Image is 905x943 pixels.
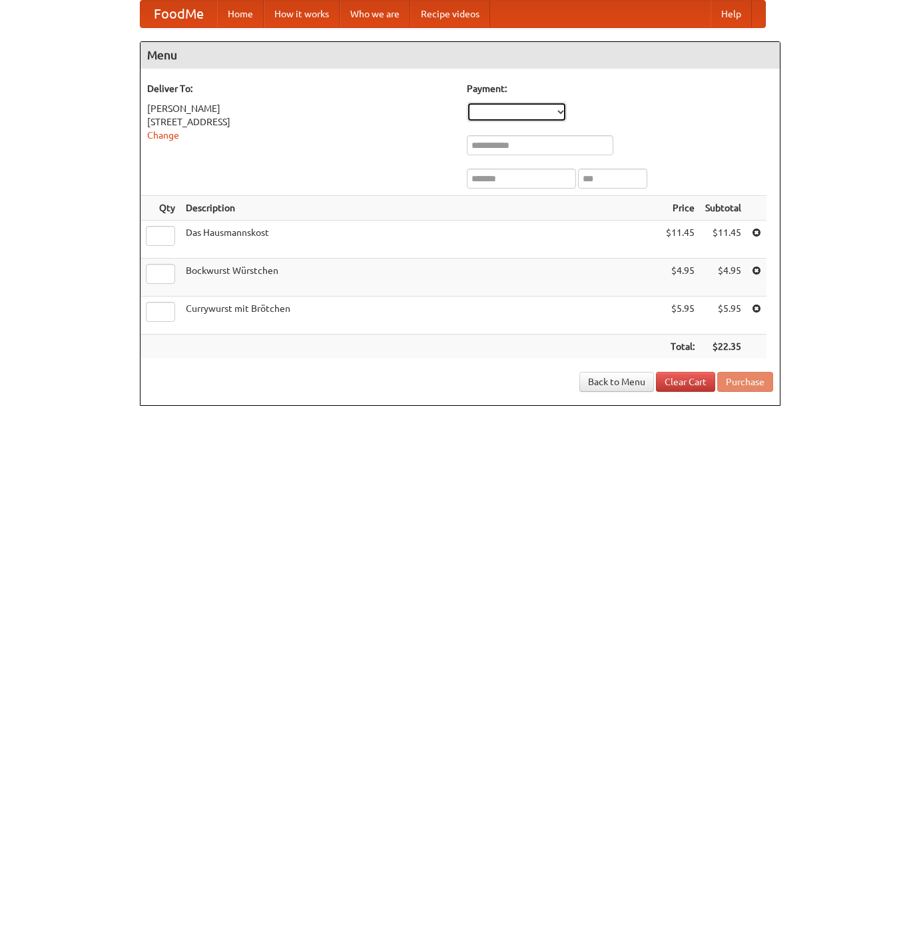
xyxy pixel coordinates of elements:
[147,130,179,141] a: Change
[711,1,752,27] a: Help
[717,372,773,392] button: Purchase
[141,196,180,221] th: Qty
[147,115,453,129] div: [STREET_ADDRESS]
[661,196,700,221] th: Price
[141,1,217,27] a: FoodMe
[700,221,747,259] td: $11.45
[180,297,661,335] td: Currywurst mit Brötchen
[579,372,654,392] a: Back to Menu
[700,297,747,335] td: $5.95
[147,82,453,95] h5: Deliver To:
[661,297,700,335] td: $5.95
[340,1,410,27] a: Who we are
[661,335,700,359] th: Total:
[467,82,773,95] h5: Payment:
[656,372,715,392] a: Clear Cart
[264,1,340,27] a: How it works
[661,221,700,259] td: $11.45
[180,221,661,259] td: Das Hausmannskost
[661,259,700,297] td: $4.95
[147,102,453,115] div: [PERSON_NAME]
[141,42,780,69] h4: Menu
[700,196,747,221] th: Subtotal
[217,1,264,27] a: Home
[700,259,747,297] td: $4.95
[410,1,490,27] a: Recipe videos
[700,335,747,359] th: $22.35
[180,196,661,221] th: Description
[180,259,661,297] td: Bockwurst Würstchen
